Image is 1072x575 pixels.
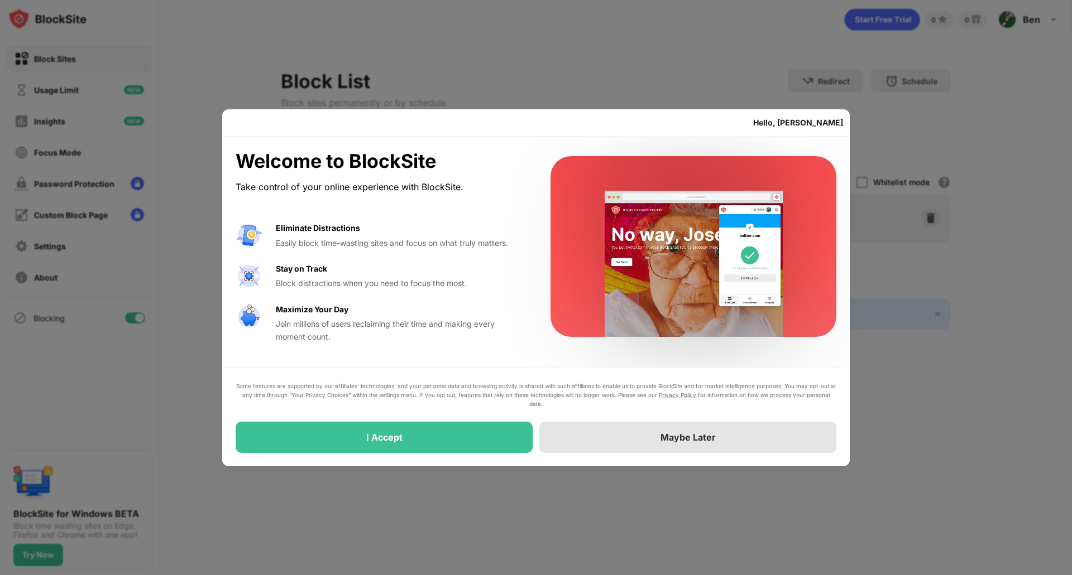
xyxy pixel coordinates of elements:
[366,432,403,443] div: I Accept
[236,179,524,195] div: Take control of your online experience with BlockSite.
[236,381,836,408] div: Some features are supported by our affiliates’ technologies, and your personal data and browsing ...
[276,222,360,234] div: Eliminate Distractions
[661,432,716,443] div: Maybe Later
[236,263,262,289] img: value-focus.svg
[276,318,524,343] div: Join millions of users reclaiming their time and making every moment count.
[276,277,524,289] div: Block distractions when you need to focus the most.
[276,263,327,275] div: Stay on Track
[236,150,524,173] div: Welcome to BlockSite
[236,222,262,249] img: value-avoid-distractions.svg
[753,118,843,127] div: Hello, [PERSON_NAME]
[659,392,696,398] a: Privacy Policy
[236,303,262,330] img: value-safe-time.svg
[276,303,348,316] div: Maximize Your Day
[276,237,524,249] div: Easily block time-wasting sites and focus on what truly matters.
